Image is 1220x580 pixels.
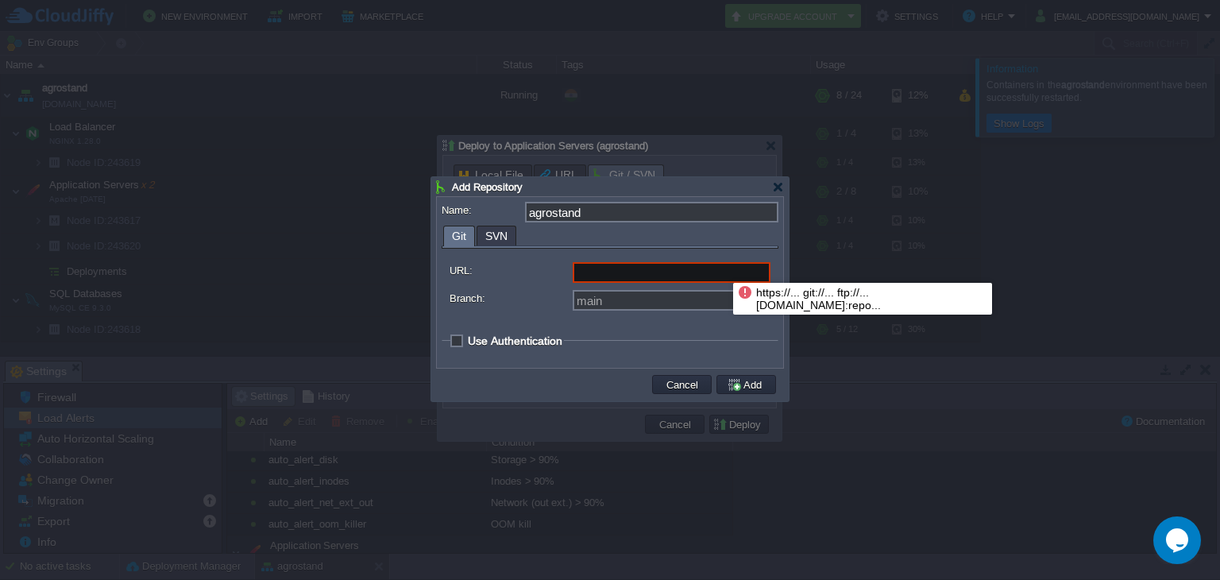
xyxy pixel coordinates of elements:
[452,226,466,246] span: Git
[727,377,766,392] button: Add
[468,334,562,347] span: Use Authentication
[662,377,703,392] button: Cancel
[737,284,988,313] div: https://... git://... ftp://... [DOMAIN_NAME]:repo...
[485,226,508,246] span: SVN
[452,181,523,193] span: Add Repository
[450,290,571,307] label: Branch:
[450,262,571,279] label: URL:
[1153,516,1204,564] iframe: chat widget
[442,202,523,218] label: Name:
